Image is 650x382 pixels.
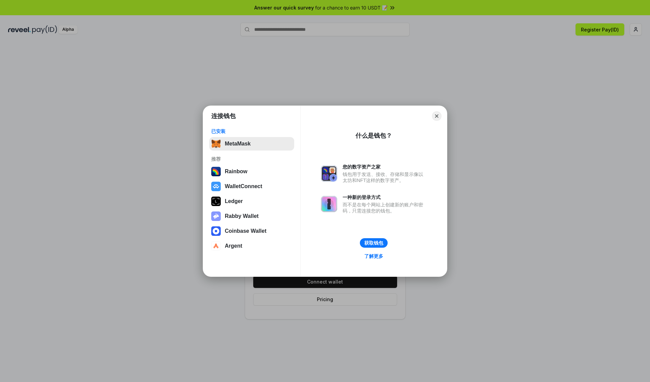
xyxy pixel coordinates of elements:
[321,196,337,212] img: svg+xml,%3Csvg%20xmlns%3D%22http%3A%2F%2Fwww.w3.org%2F2000%2Fsvg%22%20fill%3D%22none%22%20viewBox...
[343,202,427,214] div: 而不是在每个网站上创建新的账户和密码，只需连接您的钱包。
[225,213,259,219] div: Rabby Wallet
[364,240,383,246] div: 获取钱包
[360,238,388,248] button: 获取钱包
[225,141,251,147] div: MetaMask
[432,111,441,121] button: Close
[209,209,294,223] button: Rabby Wallet
[209,239,294,253] button: Argent
[225,243,242,249] div: Argent
[211,139,221,149] img: svg+xml,%3Csvg%20fill%3D%22none%22%20height%3D%2233%22%20viewBox%3D%220%200%2035%2033%22%20width%...
[321,165,337,182] img: svg+xml,%3Csvg%20xmlns%3D%22http%3A%2F%2Fwww.w3.org%2F2000%2Fsvg%22%20fill%3D%22none%22%20viewBox...
[364,253,383,259] div: 了解更多
[209,180,294,193] button: WalletConnect
[355,132,392,140] div: 什么是钱包？
[343,164,427,170] div: 您的数字资产之家
[211,182,221,191] img: svg+xml,%3Csvg%20width%3D%2228%22%20height%3D%2228%22%20viewBox%3D%220%200%2028%2028%22%20fill%3D...
[211,112,236,120] h1: 连接钱包
[209,137,294,151] button: MetaMask
[225,198,243,204] div: Ledger
[211,167,221,176] img: svg+xml,%3Csvg%20width%3D%22120%22%20height%3D%22120%22%20viewBox%3D%220%200%20120%20120%22%20fil...
[211,226,221,236] img: svg+xml,%3Csvg%20width%3D%2228%22%20height%3D%2228%22%20viewBox%3D%220%200%2028%2028%22%20fill%3D...
[211,128,292,134] div: 已安装
[360,252,387,261] a: 了解更多
[211,197,221,206] img: svg+xml,%3Csvg%20xmlns%3D%22http%3A%2F%2Fwww.w3.org%2F2000%2Fsvg%22%20width%3D%2228%22%20height%3...
[211,156,292,162] div: 推荐
[225,228,266,234] div: Coinbase Wallet
[343,194,427,200] div: 一种新的登录方式
[209,224,294,238] button: Coinbase Wallet
[225,183,262,189] div: WalletConnect
[211,241,221,251] img: svg+xml,%3Csvg%20width%3D%2228%22%20height%3D%2228%22%20viewBox%3D%220%200%2028%2028%22%20fill%3D...
[225,168,247,175] div: Rainbow
[343,171,427,183] div: 钱包用于发送、接收、存储和显示像以太坊和NFT这样的数字资产。
[209,195,294,208] button: Ledger
[211,211,221,221] img: svg+xml,%3Csvg%20xmlns%3D%22http%3A%2F%2Fwww.w3.org%2F2000%2Fsvg%22%20fill%3D%22none%22%20viewBox...
[209,165,294,178] button: Rainbow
